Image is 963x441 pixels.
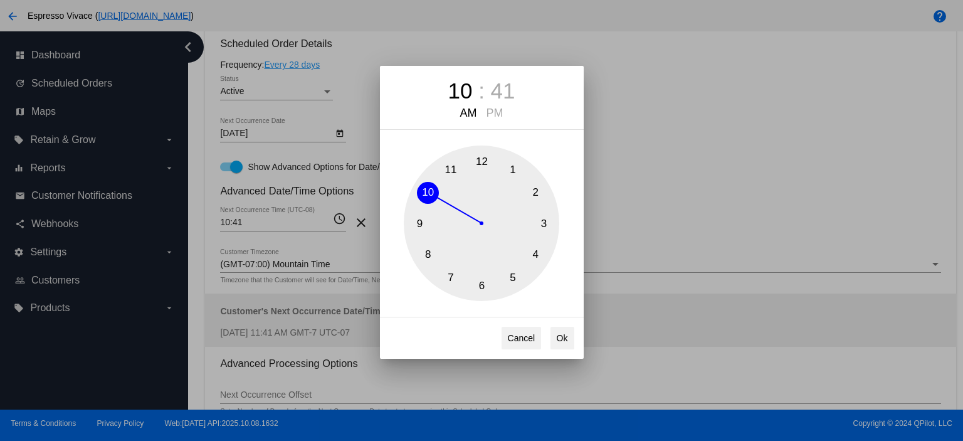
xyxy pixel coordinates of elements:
div: 10 [448,78,472,104]
button: Ok [550,327,574,349]
button: 10 [417,182,439,204]
button: 6 [471,275,493,297]
button: Cancel [502,327,542,349]
button: 1 [502,159,524,181]
button: 11 [440,159,462,181]
button: 3 [533,213,555,235]
button: 5 [502,267,524,289]
div: PM [483,107,507,120]
button: 9 [409,213,431,235]
div: 41 [491,78,515,104]
button: 4 [525,244,547,266]
div: AM [456,107,480,120]
span: : [478,78,485,103]
button: 8 [417,244,439,266]
button: 12 [471,151,493,173]
button: 2 [525,182,547,204]
button: 7 [440,267,462,289]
